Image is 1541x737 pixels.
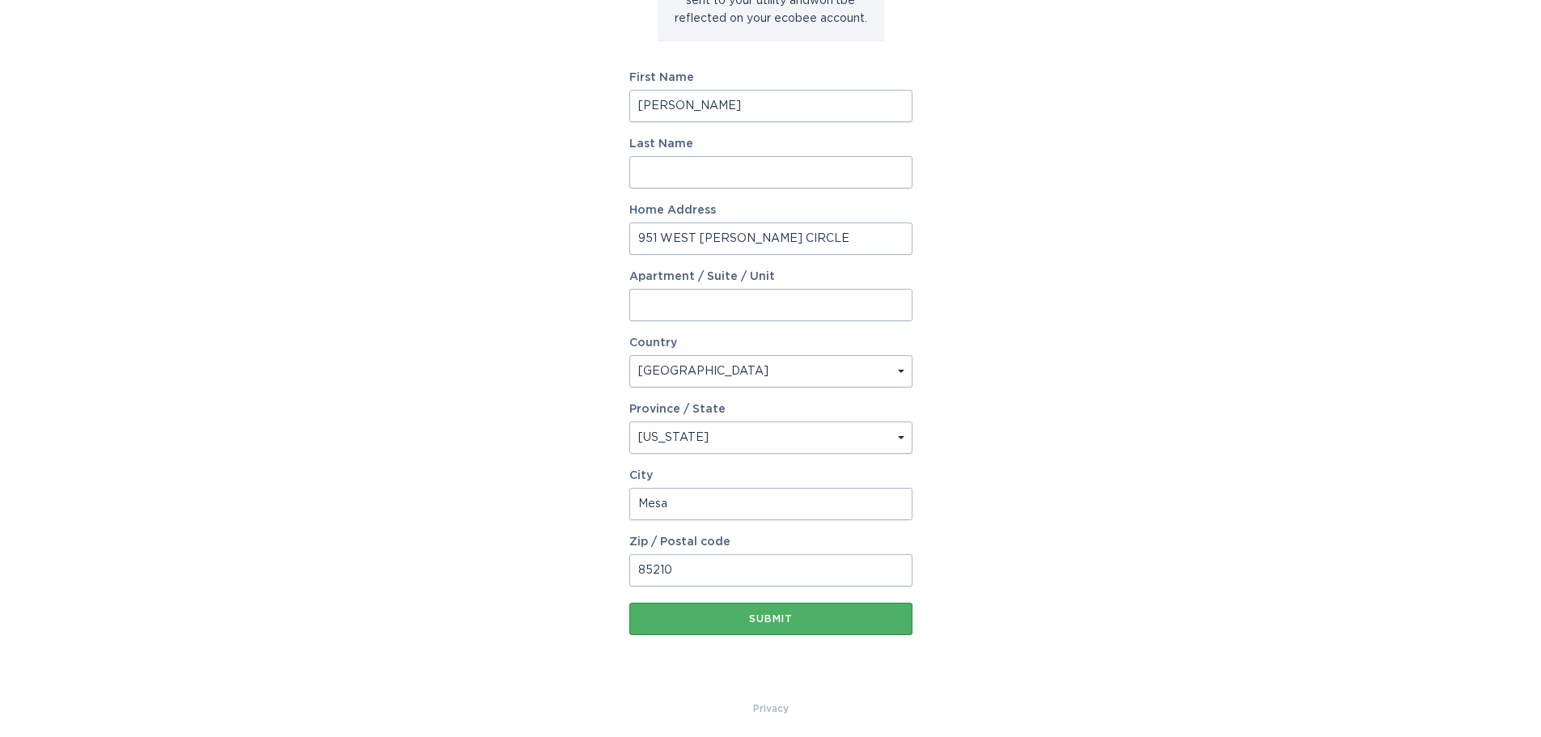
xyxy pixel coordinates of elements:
label: Country [629,337,677,349]
label: City [629,470,912,481]
label: Zip / Postal code [629,536,912,548]
label: Province / State [629,404,726,415]
label: First Name [629,72,912,83]
a: Privacy Policy & Terms of Use [753,700,789,718]
label: Last Name [629,138,912,150]
label: Apartment / Suite / Unit [629,271,912,282]
button: Submit [629,603,912,635]
label: Home Address [629,205,912,216]
div: Submit [637,614,904,624]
